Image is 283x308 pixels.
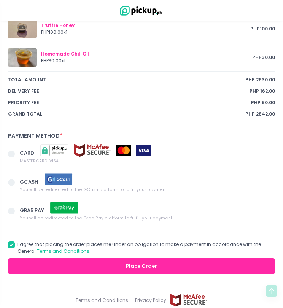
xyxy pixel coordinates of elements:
[116,145,131,156] img: mastercard
[41,22,250,29] div: Truffle Honey
[136,145,151,156] img: visa
[41,57,252,64] div: PHP 30.00 x 1
[8,99,251,106] span: Priority Fee
[8,111,245,117] span: Grand total
[250,25,275,32] span: PHP 100.00
[117,5,162,16] img: logo
[41,29,250,36] div: PHP 100.00 x 1
[251,99,275,106] span: PHP 50.00
[20,207,45,214] span: GRAB PAY
[20,150,35,157] span: CARD
[8,88,250,95] span: Delivery Fee
[73,144,111,157] img: mcafee-secure
[20,178,40,186] span: GCASH
[252,54,275,61] span: PHP 30.00
[245,76,275,83] span: PHP 2630.00
[20,186,168,193] span: You will be redirected to the GCash platform to fulfill your payment.
[35,144,73,157] img: pickupsecure
[41,51,252,57] div: Homemade Chili Oil
[132,294,170,307] a: Privacy Policy
[20,214,173,222] span: You will be redirected to the Grab Pay platform to fulfill your payment.
[170,294,208,307] img: mcafee-secure
[76,294,132,307] a: Terms and Conditions
[45,201,83,214] img: grab pay
[8,258,275,274] button: Place Order
[8,76,245,83] span: total amount
[245,111,275,117] span: PHP 2842.00
[8,132,275,140] div: Payment Method
[37,248,89,254] a: Terms and Conditions
[40,173,78,186] img: gcash
[20,157,151,164] span: MASTERCARD, VISA
[250,88,275,95] span: PHP 162.00
[8,241,275,255] label: I agree that placing the order places me under an obligation to make a payment in accordance with...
